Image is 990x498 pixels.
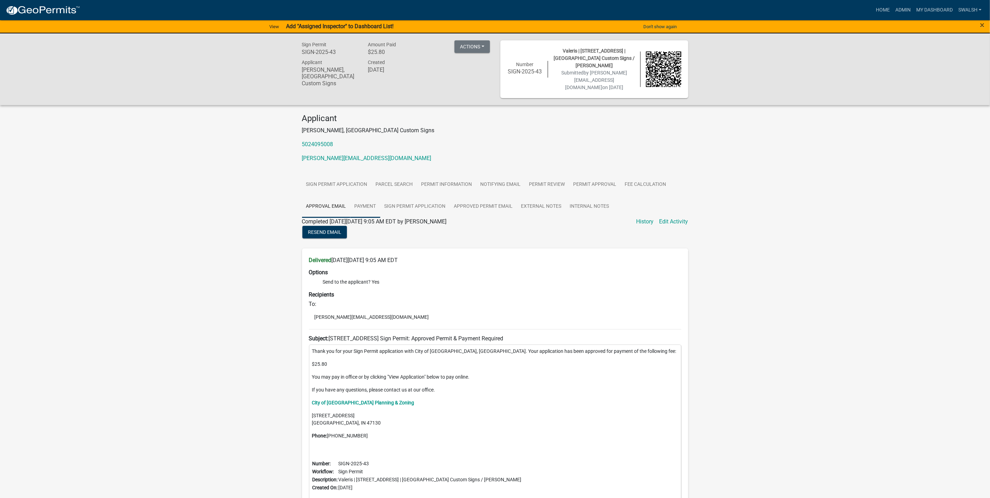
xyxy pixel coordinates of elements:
p: $25.80 [312,361,678,368]
b: Description: [312,477,338,482]
b: Number: [312,461,331,466]
span: Resend Email [308,229,341,235]
a: External Notes [517,196,566,218]
a: Permit Review [525,174,569,196]
span: Number [516,62,533,67]
a: Approved Permit Email [450,196,517,218]
a: Edit Activity [659,218,688,226]
strong: Phone: [312,433,327,438]
a: Home [873,3,893,17]
span: Completed [DATE][DATE] 9:05 AM EDT by [PERSON_NAME] [302,218,447,225]
a: swalsh [956,3,984,17]
span: by [PERSON_NAME][EMAIL_ADDRESS][DOMAIN_NAME] [565,70,627,90]
p: If you have any questions, please contact us at our office. [312,386,678,394]
button: Resend Email [302,226,347,238]
h6: To: [309,301,681,307]
a: My Dashboard [913,3,956,17]
a: 5024095008 [302,141,333,148]
a: Parcel search [372,174,417,196]
a: Sign Permit Application [302,174,372,196]
h6: [DATE] [368,66,423,73]
span: Applicant [302,60,323,65]
h6: [PERSON_NAME], [GEOGRAPHIC_DATA] Custom Signs [302,66,358,87]
a: [PERSON_NAME][EMAIL_ADDRESS][DOMAIN_NAME] [302,155,431,161]
a: Internal Notes [566,196,613,218]
h4: Applicant [302,113,688,124]
a: History [636,218,654,226]
span: × [980,20,985,30]
a: Permit Approval [569,174,621,196]
h6: [DATE][DATE] 9:05 AM EDT [309,257,681,263]
b: Created On: [312,485,338,490]
td: Valeris | [STREET_ADDRESS] | [GEOGRAPHIC_DATA] Custom Signs / [PERSON_NAME] [338,476,522,484]
button: Close [980,21,985,29]
h6: SIGN-2025-43 [302,49,358,55]
a: Approval Email [302,196,350,218]
strong: Delivered [309,257,332,263]
img: QR code [646,52,681,87]
p: You may pay in office or by clicking "View Application" below to pay online. [312,373,678,381]
p: Thank you for your Sign Permit application with City of [GEOGRAPHIC_DATA], [GEOGRAPHIC_DATA]. You... [312,348,678,355]
h6: SIGN-2025-43 [507,68,543,75]
p: [PERSON_NAME], [GEOGRAPHIC_DATA] Custom Signs [302,126,688,135]
span: Submitted on [DATE] [561,70,627,90]
li: Send to the applicant? Yes [323,278,681,286]
strong: Options [309,269,328,276]
span: Created [368,60,385,65]
span: Valeris | [STREET_ADDRESS] | [GEOGRAPHIC_DATA] Custom Signs / [PERSON_NAME] [554,48,635,68]
button: Actions [454,40,490,53]
strong: Recipients [309,291,334,298]
h6: $25.80 [368,49,423,55]
h6: [STREET_ADDRESS] Sign Permit: Approved Permit & Payment Required [309,335,681,342]
td: Sign Permit [338,468,522,476]
a: View [267,21,282,32]
a: Fee Calculation [621,174,671,196]
button: Don't show again [641,21,680,32]
td: [DATE] [338,484,522,492]
a: Permit Information [417,174,476,196]
a: City of [GEOGRAPHIC_DATA] Planning & Zoning [312,400,414,405]
td: SIGN-2025-43 [338,460,522,468]
span: Sign Permit [302,42,327,47]
p: [PHONE_NUMBER] [312,432,678,440]
a: Admin [893,3,913,17]
b: Workflow: [312,469,334,474]
a: Notifying Email [476,174,525,196]
strong: Add "Assigned Inspector" to Dashboard List! [286,23,394,30]
a: Sign Permit Application [380,196,450,218]
a: Payment [350,196,380,218]
strong: Subject: [309,335,329,342]
li: [PERSON_NAME][EMAIL_ADDRESS][DOMAIN_NAME] [309,312,681,322]
p: [STREET_ADDRESS] [GEOGRAPHIC_DATA], IN 47130 [312,412,678,427]
span: Amount Paid [368,42,396,47]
